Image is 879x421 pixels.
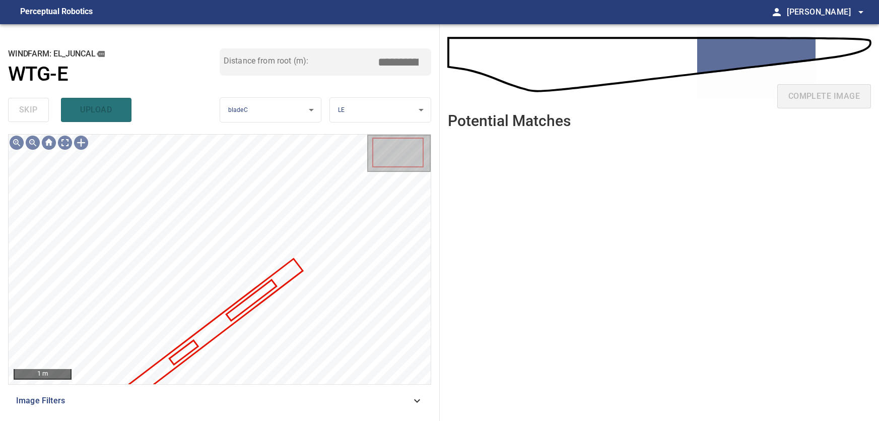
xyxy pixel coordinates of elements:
span: [PERSON_NAME] [787,5,867,19]
div: LE [330,97,431,123]
button: [PERSON_NAME] [783,2,867,22]
div: Toggle selection [73,135,89,151]
span: bladeC [228,106,248,113]
div: bladeC [220,97,321,123]
figcaption: Perceptual Robotics [20,4,93,20]
span: Image Filters [16,395,411,407]
div: Image Filters [8,389,431,413]
a: WTG-E [8,63,220,86]
h1: WTG-E [8,63,68,86]
div: Zoom in [9,135,25,151]
label: Distance from root (m): [224,57,308,65]
div: Zoom out [25,135,41,151]
span: arrow_drop_down [855,6,867,18]
button: copy message details [95,48,106,59]
div: Toggle full page [57,135,73,151]
span: LE [338,106,345,113]
span: person [771,6,783,18]
div: Go home [41,135,57,151]
h2: Potential Matches [448,112,571,129]
h2: windfarm: El_Juncal [8,48,220,59]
